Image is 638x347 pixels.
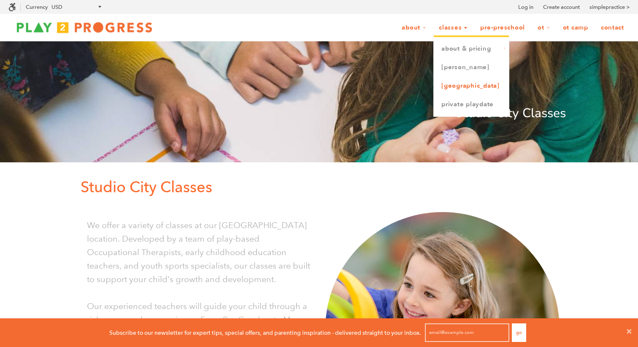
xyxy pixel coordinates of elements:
[543,3,580,11] a: Create account
[81,175,566,199] p: Studio City Classes
[557,20,594,36] a: OT Camp
[87,218,313,286] p: We offer a variety of classes at our [GEOGRAPHIC_DATA] location. Developed by a team of play-base...
[434,95,509,114] a: Private Playdate
[396,20,432,36] a: About
[434,58,509,77] a: [PERSON_NAME]
[434,77,509,95] a: [GEOGRAPHIC_DATA]
[8,19,160,36] img: Play2Progress logo
[589,3,630,11] a: simplepractice >
[512,323,526,342] button: Go
[26,4,48,10] label: Currency
[72,103,566,124] p: Studio City Classes
[109,328,421,337] p: Subscribe to our newsletter for expert tips, special offers, and parenting inspiration - delivere...
[434,40,509,58] a: About & Pricing
[425,323,509,342] input: email@example.com
[532,20,556,36] a: OT
[518,3,533,11] a: Log in
[595,20,630,36] a: Contact
[433,20,473,36] a: Classes
[475,20,530,36] a: Pre-Preschool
